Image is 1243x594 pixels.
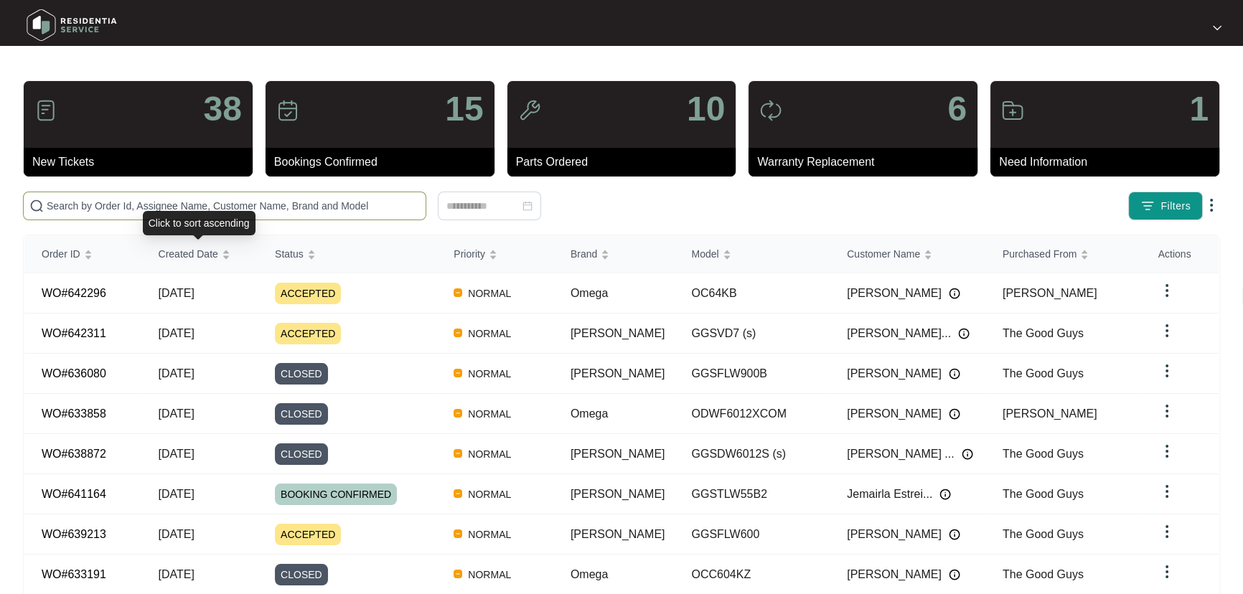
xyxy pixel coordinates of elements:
p: New Tickets [32,154,253,171]
span: [PERSON_NAME] [571,528,665,540]
span: Omega [571,407,608,420]
span: CLOSED [275,403,328,425]
th: Priority [436,235,553,273]
img: dropdown arrow [1158,563,1176,580]
img: search-icon [29,199,44,213]
img: dropdown arrow [1158,402,1176,420]
td: ODWF6012XCOM [674,394,830,434]
span: [PERSON_NAME] [847,365,942,382]
th: Brand [553,235,675,273]
img: icon [759,99,782,122]
td: GGSDW6012S (s) [674,434,830,474]
span: [PERSON_NAME] [571,327,665,339]
span: Purchased From [1003,246,1077,262]
span: NORMAL [462,445,517,463]
p: 38 [203,92,241,126]
a: WO#633858 [42,407,106,420]
th: Actions [1141,235,1219,273]
p: Bookings Confirmed [274,154,494,171]
span: NORMAL [462,566,517,583]
img: Info icon [958,328,970,339]
span: CLOSED [275,564,328,585]
p: 1 [1189,92,1209,126]
span: [DATE] [159,407,194,420]
span: ACCEPTED [275,524,341,545]
a: WO#638872 [42,448,106,460]
span: The Good Guys [1003,528,1084,540]
td: GGSFLW600 [674,514,830,555]
td: OC64KB [674,273,830,313]
img: icon [1001,99,1024,122]
img: Info icon [949,408,960,420]
span: Priority [454,246,485,262]
td: GGSVD7 (s) [674,313,830,354]
span: [PERSON_NAME] [1003,407,1097,420]
span: NORMAL [462,365,517,382]
th: Customer Name [830,235,985,273]
span: NORMAL [462,325,517,342]
span: The Good Guys [1003,448,1084,460]
p: 15 [445,92,483,126]
img: Info icon [949,529,960,540]
span: [DATE] [159,568,194,580]
span: CLOSED [275,363,328,385]
img: Vercel Logo [454,529,462,538]
span: Jemairla Estrei... [847,486,932,503]
span: Brand [571,246,597,262]
span: [DATE] [159,287,194,299]
td: GGSFLW900B [674,354,830,394]
span: ACCEPTED [275,323,341,344]
span: BOOKING CONFIRMED [275,484,397,505]
img: Vercel Logo [454,489,462,498]
span: The Good Guys [1003,327,1084,339]
p: 6 [947,92,967,126]
a: WO#642311 [42,327,106,339]
img: Vercel Logo [454,570,462,578]
span: ACCEPTED [275,283,341,304]
img: filter icon [1140,199,1155,213]
img: Info icon [949,368,960,379]
p: Parts Ordered [516,154,736,171]
span: [DATE] [159,488,194,500]
span: Filters [1160,199,1191,214]
a: WO#639213 [42,528,106,540]
img: icon [518,99,541,122]
img: dropdown arrow [1213,24,1221,32]
th: Model [674,235,830,273]
img: Vercel Logo [454,288,462,297]
img: Vercel Logo [454,369,462,377]
img: Vercel Logo [454,449,462,458]
span: NORMAL [462,405,517,423]
div: Click to sort ascending [143,211,255,235]
span: NORMAL [462,285,517,302]
td: GGSTLW55B2 [674,474,830,514]
th: Created Date [141,235,258,273]
img: icon [276,99,299,122]
img: Vercel Logo [454,329,462,337]
span: [DATE] [159,327,194,339]
span: Order ID [42,246,80,262]
span: [PERSON_NAME]... [847,325,951,342]
span: The Good Guys [1003,367,1084,379]
img: Info icon [939,489,951,500]
button: filter iconFilters [1128,192,1203,220]
a: WO#636080 [42,367,106,379]
img: dropdown arrow [1203,197,1220,214]
th: Status [258,235,436,273]
span: [PERSON_NAME] [571,448,665,460]
span: NORMAL [462,526,517,543]
img: dropdown arrow [1158,523,1176,540]
span: Omega [571,287,608,299]
span: [PERSON_NAME] [571,488,665,500]
input: Search by Order Id, Assignee Name, Customer Name, Brand and Model [47,198,420,214]
span: Status [275,246,304,262]
span: [DATE] [159,448,194,460]
span: NORMAL [462,486,517,503]
img: Info icon [949,569,960,580]
img: dropdown arrow [1158,322,1176,339]
span: [PERSON_NAME] [847,285,942,302]
span: The Good Guys [1003,568,1084,580]
span: [PERSON_NAME] [847,526,942,543]
p: Warranty Replacement [757,154,977,171]
a: WO#642296 [42,287,106,299]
